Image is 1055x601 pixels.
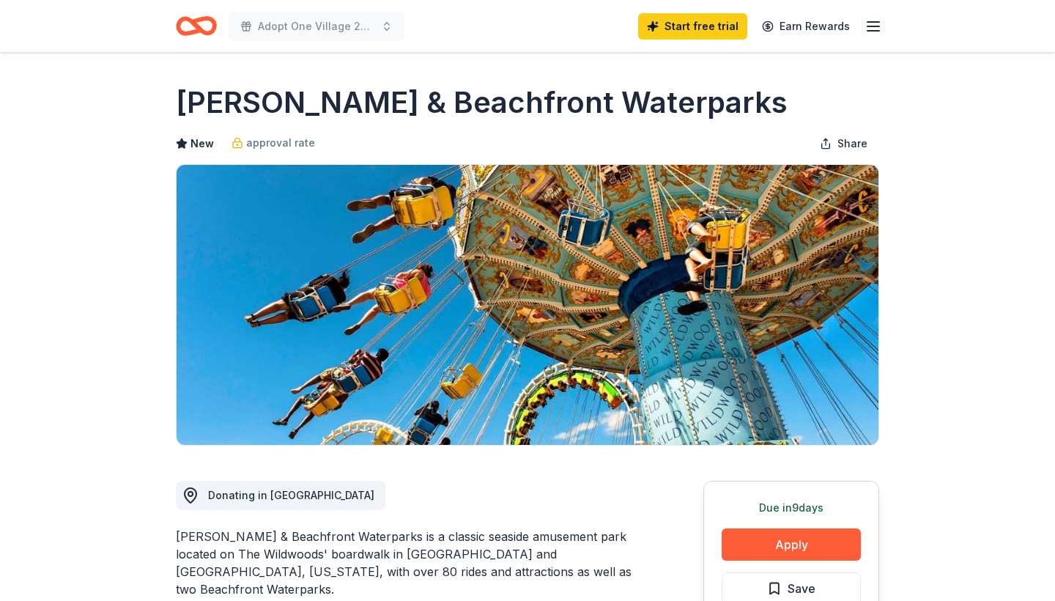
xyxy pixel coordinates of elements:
span: Adopt One Village 2025 Gala [258,18,375,35]
button: Apply [722,528,861,561]
span: Save [788,579,815,598]
div: Due in 9 days [722,499,861,517]
span: Share [837,135,867,152]
a: Earn Rewards [753,13,859,40]
button: Adopt One Village 2025 Gala [229,12,404,41]
div: [PERSON_NAME] & Beachfront Waterparks is a classic seaside amusement park located on The Wildwood... [176,528,633,598]
a: Home [176,9,217,43]
h1: [PERSON_NAME] & Beachfront Waterparks [176,82,788,123]
span: Donating in [GEOGRAPHIC_DATA] [208,489,374,501]
a: Start free trial [638,13,747,40]
button: Share [808,129,879,158]
span: New [190,135,214,152]
img: Image for Morey's Piers & Beachfront Waterparks [177,165,878,445]
span: approval rate [246,134,315,152]
a: approval rate [232,134,315,152]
